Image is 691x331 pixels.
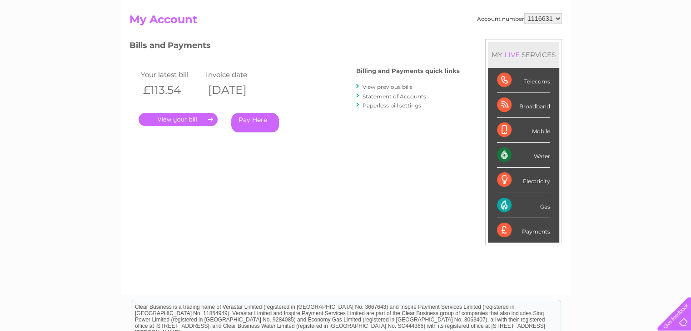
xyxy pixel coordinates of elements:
a: Statement of Accounts [363,93,426,100]
div: MY SERVICES [488,42,559,68]
a: 0333 014 3131 [520,5,582,16]
div: Gas [497,193,550,218]
a: Blog [612,39,625,45]
img: logo.png [24,24,70,51]
a: Energy [554,39,574,45]
a: Telecoms [579,39,606,45]
a: Log out [661,39,682,45]
th: [DATE] [204,81,269,99]
div: Water [497,143,550,168]
h4: Billing and Payments quick links [356,68,460,74]
th: £113.54 [139,81,204,99]
div: Telecoms [497,68,550,93]
a: Pay Here [231,113,279,132]
div: Clear Business is a trading name of Verastar Limited (registered in [GEOGRAPHIC_DATA] No. 3667643... [131,5,561,44]
h2: My Account [129,13,562,30]
td: Invoice date [204,68,269,81]
div: Payments [497,218,550,243]
h3: Bills and Payments [129,39,460,55]
div: Broadband [497,93,550,118]
div: Mobile [497,118,550,143]
a: Contact [631,39,653,45]
a: Paperless bill settings [363,102,421,109]
div: Account number [477,13,562,24]
a: View previous bills [363,83,413,90]
div: Electricity [497,168,550,193]
a: Water [531,39,548,45]
a: . [139,113,218,126]
div: LIVE [502,50,522,59]
td: Your latest bill [139,68,204,81]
